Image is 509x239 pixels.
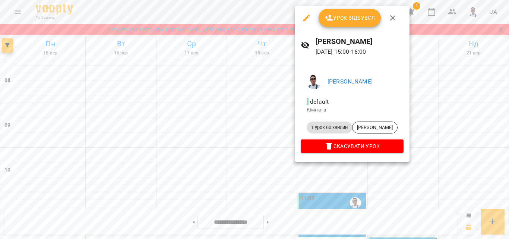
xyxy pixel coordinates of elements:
button: Скасувати Урок [301,139,404,153]
span: Скасувати Урок [307,142,398,151]
img: 51d9fbe52f8d23c9565e81b88959feee.JPG [307,74,322,89]
button: Урок відбувся [319,9,381,27]
p: [DATE] 15:00 - 16:00 [316,47,404,56]
span: 1 урок 60 хвилин [307,124,352,131]
h6: [PERSON_NAME] [316,36,404,47]
a: [PERSON_NAME] [328,78,373,85]
div: [PERSON_NAME] [352,122,398,133]
p: Кімната [307,106,398,114]
span: Урок відбувся [325,13,375,22]
span: [PERSON_NAME] [352,124,397,131]
span: - default [307,98,330,105]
